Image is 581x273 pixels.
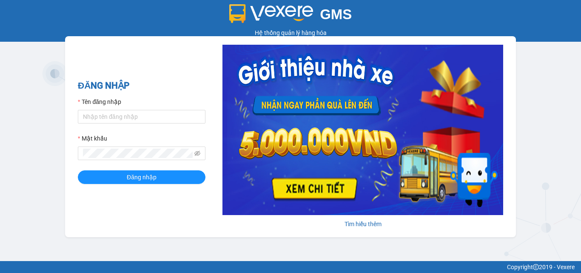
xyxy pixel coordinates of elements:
div: Hệ thống quản lý hàng hóa [2,28,579,37]
label: Mật khẩu [78,134,107,143]
a: GMS [229,13,352,20]
h2: ĐĂNG NHẬP [78,79,205,93]
span: copyright [533,264,539,270]
img: logo 2 [229,4,313,23]
span: GMS [320,6,352,22]
div: Tìm hiểu thêm [222,219,503,229]
button: Đăng nhập [78,170,205,184]
span: Đăng nhập [127,172,157,182]
label: Tên đăng nhập [78,97,121,106]
div: Copyright 2019 - Vexere [6,262,575,272]
input: Tên đăng nhập [78,110,205,124]
input: Mật khẩu [83,149,193,158]
img: banner-0 [222,45,503,215]
span: eye-invisible [194,150,200,156]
